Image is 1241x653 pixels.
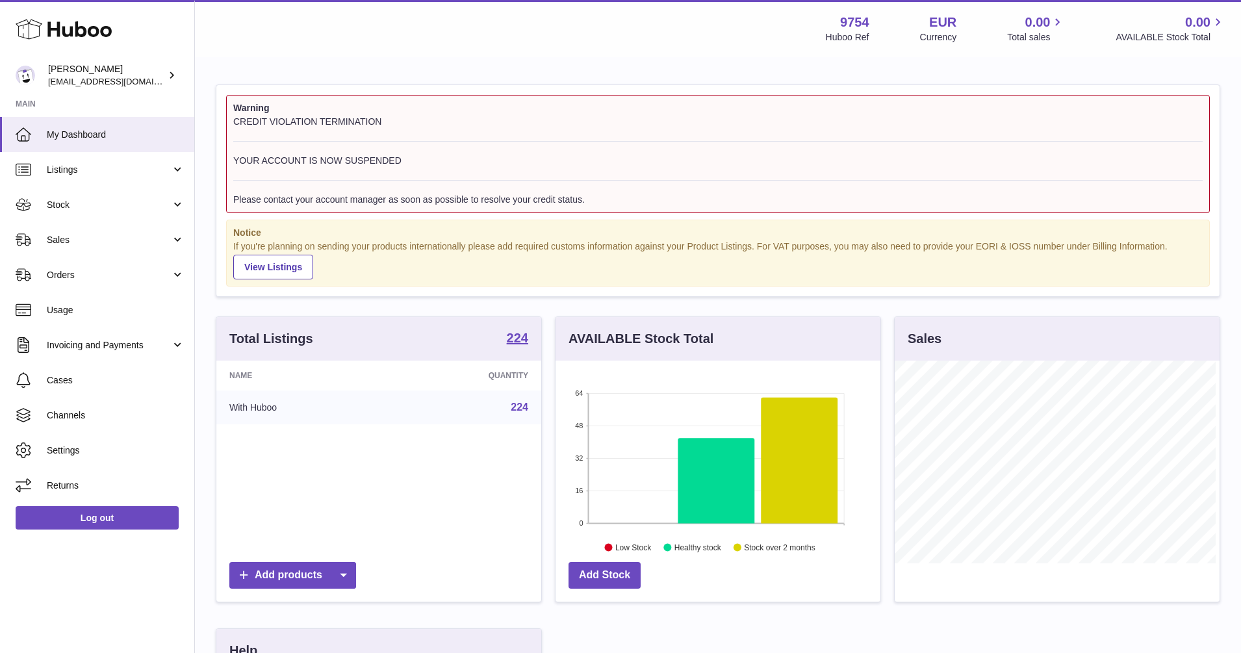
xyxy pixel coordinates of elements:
span: Usage [47,304,185,316]
span: Cases [47,374,185,387]
img: info@fieldsluxury.london [16,66,35,85]
span: Invoicing and Payments [47,339,171,352]
span: AVAILABLE Stock Total [1116,31,1225,44]
span: 0.00 [1185,14,1210,31]
th: Quantity [388,361,541,391]
a: 0.00 AVAILABLE Stock Total [1116,14,1225,44]
text: 32 [575,454,583,462]
h3: Sales [908,330,941,348]
text: 16 [575,487,583,494]
span: Channels [47,409,185,422]
h3: Total Listings [229,330,313,348]
span: Sales [47,234,171,246]
span: [EMAIL_ADDRESS][DOMAIN_NAME] [48,76,191,86]
div: Huboo Ref [826,31,869,44]
a: Add products [229,562,356,589]
span: Stock [47,199,171,211]
a: 0.00 Total sales [1007,14,1065,44]
span: My Dashboard [47,129,185,141]
h3: AVAILABLE Stock Total [569,330,713,348]
strong: EUR [929,14,956,31]
th: Name [216,361,388,391]
text: 48 [575,422,583,429]
a: Add Stock [569,562,641,589]
text: Stock over 2 months [744,543,815,552]
span: Returns [47,480,185,492]
div: [PERSON_NAME] [48,63,165,88]
span: 0.00 [1025,14,1051,31]
strong: 9754 [840,14,869,31]
a: 224 [507,331,528,347]
a: Log out [16,506,179,530]
div: If you're planning on sending your products internationally please add required customs informati... [233,240,1203,279]
span: Orders [47,269,171,281]
strong: 224 [507,331,528,344]
a: View Listings [233,255,313,279]
text: 64 [575,389,583,397]
text: 0 [579,519,583,527]
div: CREDIT VIOLATION TERMINATION YOUR ACCOUNT IS NOW SUSPENDED Please contact your account manager as... [233,116,1203,206]
div: Currency [920,31,957,44]
strong: Notice [233,227,1203,239]
span: Listings [47,164,171,176]
span: Settings [47,444,185,457]
strong: Warning [233,102,1203,114]
text: Low Stock [615,543,652,552]
text: Healthy stock [674,543,722,552]
a: 224 [511,402,528,413]
td: With Huboo [216,391,388,424]
span: Total sales [1007,31,1065,44]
